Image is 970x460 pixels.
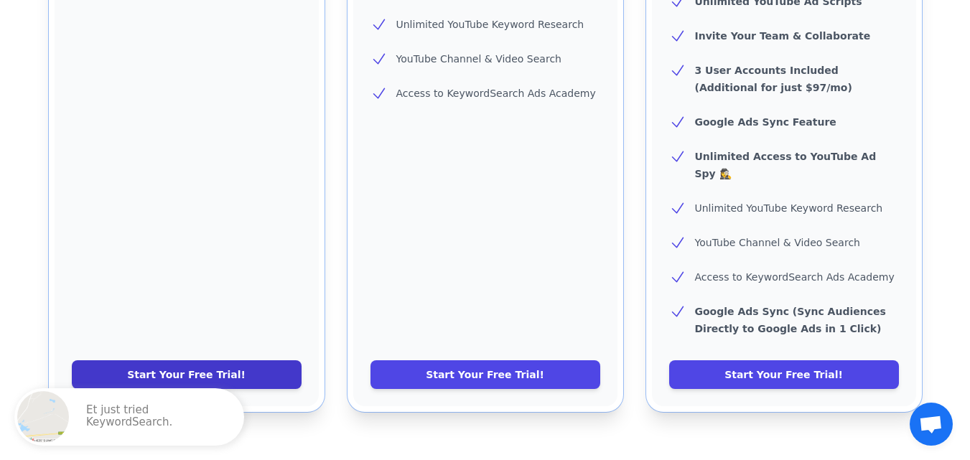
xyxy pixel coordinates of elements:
[396,19,584,30] span: Unlimited YouTube Keyword Research
[695,202,883,214] span: Unlimited YouTube Keyword Research
[910,403,953,446] a: Open chat
[396,88,596,99] span: Access to KeywordSearch Ads Academy
[695,30,871,42] b: Invite Your Team & Collaborate
[695,306,886,334] b: Google Ads Sync (Sync Audiences Directly to Google Ads in 1 Click)
[695,116,836,128] b: Google Ads Sync Feature
[695,151,877,179] b: Unlimited Access to YouTube Ad Spy 🕵️‍♀️
[695,237,860,248] span: YouTube Channel & Video Search
[72,360,302,389] a: Start Your Free Trial!
[669,360,899,389] a: Start Your Free Trial!
[86,404,230,430] p: Et just tried KeywordSearch.
[695,65,852,93] b: 3 User Accounts Included (Additional for just $97/mo)
[370,360,600,389] a: Start Your Free Trial!
[695,271,895,283] span: Access to KeywordSearch Ads Academy
[396,53,561,65] span: YouTube Channel & Video Search
[17,391,69,443] img: South Africa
